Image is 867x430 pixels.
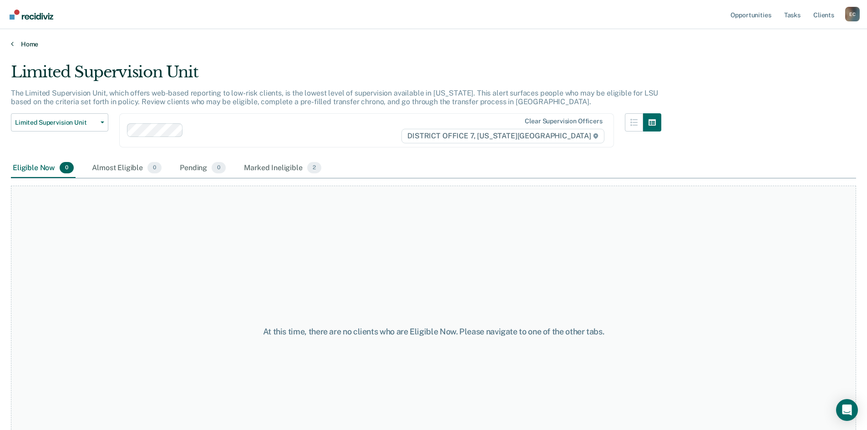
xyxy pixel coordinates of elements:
button: Limited Supervision Unit [11,113,108,132]
img: Recidiviz [10,10,53,20]
div: Clear supervision officers [525,117,602,125]
div: At this time, there are no clients who are Eligible Now. Please navigate to one of the other tabs. [223,327,645,337]
div: E C [845,7,860,21]
div: Marked Ineligible2 [242,158,323,178]
span: 0 [60,162,74,174]
a: Home [11,40,856,48]
div: Limited Supervision Unit [11,63,661,89]
span: 0 [212,162,226,174]
p: The Limited Supervision Unit, which offers web-based reporting to low-risk clients, is the lowest... [11,89,658,106]
span: 2 [307,162,321,174]
span: Limited Supervision Unit [15,119,97,126]
div: Open Intercom Messenger [836,399,858,421]
span: DISTRICT OFFICE 7, [US_STATE][GEOGRAPHIC_DATA] [401,129,604,143]
span: 0 [147,162,162,174]
div: Pending0 [178,158,228,178]
button: Profile dropdown button [845,7,860,21]
div: Almost Eligible0 [90,158,163,178]
div: Eligible Now0 [11,158,76,178]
